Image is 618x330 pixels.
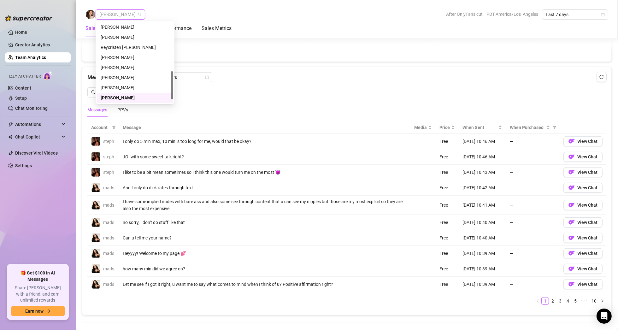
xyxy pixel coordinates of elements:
div: Can u tell me your name? [123,234,407,241]
td: — [506,277,560,292]
div: PPVs [117,106,128,113]
a: OFView Chat [563,283,603,288]
a: 2 [549,298,556,304]
span: View Chat [577,185,597,190]
div: [PERSON_NAME] [101,94,169,101]
span: steph [103,170,114,175]
img: OF [568,219,575,226]
span: When Sent [462,124,497,131]
img: mads [91,264,100,273]
span: Chat Copilot [15,132,60,142]
span: Account [91,124,109,131]
div: Sales [85,25,98,32]
div: And I only do dick rates through text [123,184,407,191]
button: left [534,297,541,305]
div: [PERSON_NAME] [101,64,169,71]
img: steph [91,137,100,146]
a: OFView Chat [563,140,603,145]
span: thunderbolt [8,122,13,127]
span: filter [551,123,558,132]
span: Last 7 days [546,10,604,19]
span: View Chat [577,282,597,287]
img: AI Chatter [43,71,53,80]
img: mads [91,280,100,289]
a: Setup [15,96,27,101]
span: reload [599,75,604,79]
div: Sales Metrics [202,25,232,32]
th: When Sent [459,121,506,134]
button: OFView Chat [563,136,603,146]
div: Heyyyy! Welcome to my page 💕 [123,250,407,257]
td: [DATE] 10:39 AM [459,261,506,277]
td: — [506,230,560,246]
img: logo-BBDzfeDw.svg [5,15,52,21]
span: steph [103,139,114,144]
button: OFView Chat [563,233,603,243]
li: Previous Page [534,297,541,305]
td: Free [436,149,459,165]
img: OF [568,235,575,241]
img: Júlia Nicodemos [86,10,95,19]
button: right [599,297,606,305]
a: Chat Monitoring [15,106,48,111]
img: Chat Copilot [8,135,12,139]
button: Earn nowarrow-right [11,306,65,316]
span: mads [103,185,114,190]
a: OFView Chat [563,268,603,273]
td: Free [436,180,459,196]
th: Media [410,121,436,134]
th: When Purchased [506,121,560,134]
a: 3 [557,298,564,304]
li: 5 [572,297,579,305]
div: Meg Stone [97,32,173,42]
li: 3 [556,297,564,305]
th: Price [436,121,459,134]
button: OFView Chat [563,200,603,210]
li: 2 [549,297,556,305]
span: search [91,90,96,95]
div: Performance [163,25,191,32]
a: Home [15,30,27,35]
button: OFView Chat [563,152,603,162]
div: Let me see if I got it right, u want me to say what comes to mind when I think of u? Positive aff... [123,281,407,288]
div: Messages [87,106,107,113]
img: OF [568,266,575,272]
td: [DATE] 10:39 AM [459,246,506,261]
img: mads [91,249,100,258]
div: [PERSON_NAME] [101,34,169,41]
div: [PERSON_NAME] [101,54,169,61]
span: View Chat [577,203,597,208]
span: 🎁 Get $100 in AI Messages [11,270,65,282]
td: [DATE] 10:39 AM [459,277,506,292]
div: Messages Breakdown [87,72,606,82]
td: Free [436,261,459,277]
span: Automations [15,119,60,129]
td: Free [436,246,459,261]
span: Share [PERSON_NAME] with a friend, and earn unlimited rewards [11,285,65,303]
span: right [601,299,604,303]
div: I only do 5 min max, 10 min is too long for me, would that be okay? [123,138,407,145]
td: Free [436,277,459,292]
li: 10 [589,297,599,305]
a: 5 [572,298,579,304]
li: Next Page [599,297,606,305]
div: Open Intercom Messenger [597,309,612,324]
span: View Chat [577,266,597,271]
span: PDT America/Los_Angeles [486,9,538,19]
span: mads [103,220,114,225]
img: mads [91,183,100,192]
button: OFView Chat [563,183,603,193]
span: Price [439,124,450,131]
div: Júlia Nicodemos [97,93,173,103]
img: mads [91,233,100,242]
td: [DATE] 10:43 AM [459,165,506,180]
td: [DATE] 10:42 AM [459,180,506,196]
button: OFView Chat [563,248,603,258]
span: View Chat [577,154,597,159]
div: I have some implied nudes with bare ass and also some see through content that u can see my nippl... [123,198,407,212]
li: 4 [564,297,572,305]
button: OFView Chat [563,167,603,177]
td: — [506,180,560,196]
td: — [506,246,560,261]
th: Message [119,121,410,134]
